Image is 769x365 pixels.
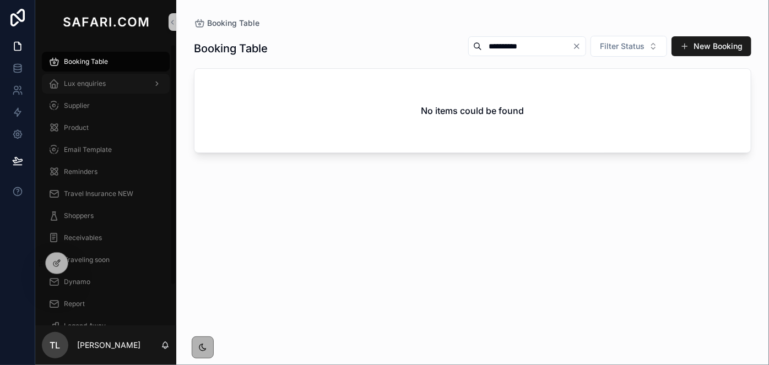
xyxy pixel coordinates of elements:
[42,52,170,72] a: Booking Table
[671,36,751,56] button: New Booking
[42,140,170,160] a: Email Template
[572,42,586,51] button: Clear
[50,339,61,352] span: TL
[42,96,170,116] a: Supplier
[194,41,268,56] h1: Booking Table
[64,79,106,88] span: Lux enquiries
[42,184,170,204] a: Travel Insurance NEW
[194,18,259,29] a: Booking Table
[64,101,90,110] span: Supplier
[64,233,102,242] span: Receivables
[42,250,170,270] a: Traveling soon
[64,322,106,330] span: Legend Away
[42,316,170,336] a: Legend Away
[64,167,98,176] span: Reminders
[207,18,259,29] span: Booking Table
[64,299,85,308] span: Report
[42,118,170,138] a: Product
[42,294,170,314] a: Report
[35,44,176,325] div: scrollable content
[42,272,170,292] a: Dynamo
[61,13,151,31] img: App logo
[421,104,524,117] h2: No items could be found
[64,57,108,66] span: Booking Table
[42,74,170,94] a: Lux enquiries
[64,255,110,264] span: Traveling soon
[42,206,170,226] a: Shoppers
[64,123,89,132] span: Product
[64,277,90,286] span: Dynamo
[42,228,170,248] a: Receivables
[42,162,170,182] a: Reminders
[600,41,645,52] span: Filter Status
[64,145,112,154] span: Email Template
[591,36,667,57] button: Select Button
[64,211,94,220] span: Shoppers
[64,189,133,198] span: Travel Insurance NEW
[77,340,140,351] p: [PERSON_NAME]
